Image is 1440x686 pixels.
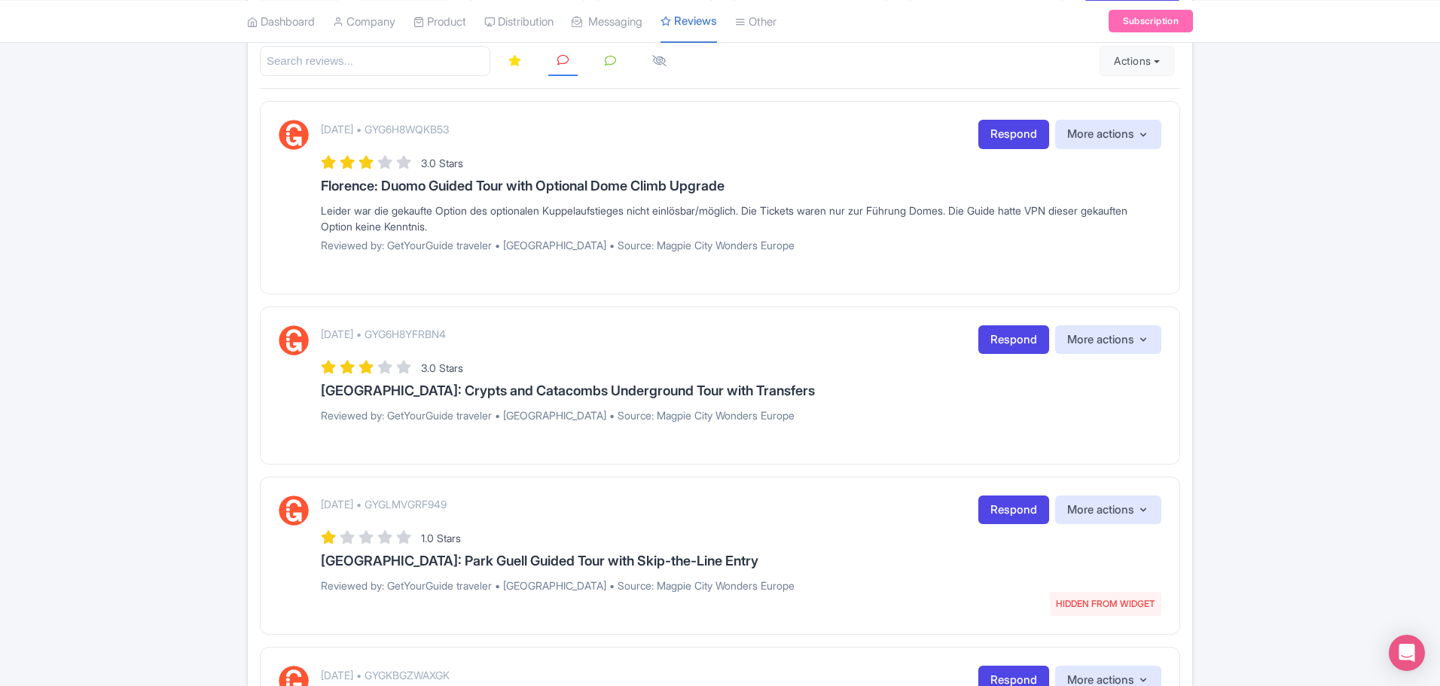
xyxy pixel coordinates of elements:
a: Subscription [1109,10,1193,32]
a: Dashboard [247,1,315,42]
a: Company [333,1,395,42]
p: Reviewed by: GetYourGuide traveler • [GEOGRAPHIC_DATA] • Source: Magpie City Wonders Europe [321,237,1161,253]
img: GetYourGuide Logo [279,495,309,526]
h3: Florence: Duomo Guided Tour with Optional Dome Climb Upgrade [321,178,1161,194]
div: Leider war die gekaufte Option des optionalen Kuppelaufstieges nicht einlösbar/möglich. Die Ticke... [321,203,1161,234]
a: Respond [978,120,1049,149]
p: [DATE] • GYGKBGZWAXGK [321,667,450,683]
button: More actions [1055,325,1161,355]
p: [DATE] • GYG6H8WQKB53 [321,121,449,137]
h3: [GEOGRAPHIC_DATA]: Park Guell Guided Tour with Skip-the-Line Entry [321,553,1161,569]
img: GetYourGuide Logo [279,120,309,150]
img: GetYourGuide Logo [279,325,309,355]
span: 3.0 Stars [421,157,463,169]
p: Reviewed by: GetYourGuide traveler • [GEOGRAPHIC_DATA] • Source: Magpie City Wonders Europe [321,407,1161,423]
div: Open Intercom Messenger [1389,635,1425,671]
p: [DATE] • GYGLMVGRF949 [321,496,447,512]
a: Other [735,1,776,42]
input: Search reviews... [260,46,490,77]
button: More actions [1055,120,1161,149]
p: [DATE] • GYG6H8YFRBN4 [321,326,446,342]
button: Actions [1100,46,1174,76]
span: HIDDEN FROM WIDGET [1050,592,1161,616]
a: Respond [978,325,1049,355]
a: Respond [978,495,1049,525]
p: Reviewed by: GetYourGuide traveler • [GEOGRAPHIC_DATA] • Source: Magpie City Wonders Europe [321,578,1161,593]
span: 3.0 Stars [421,361,463,374]
button: More actions [1055,495,1161,525]
a: Product [413,1,466,42]
span: 1.0 Stars [421,532,461,544]
h3: [GEOGRAPHIC_DATA]: Crypts and Catacombs Underground Tour with Transfers [321,383,1161,398]
a: Distribution [484,1,554,42]
a: Messaging [572,1,642,42]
